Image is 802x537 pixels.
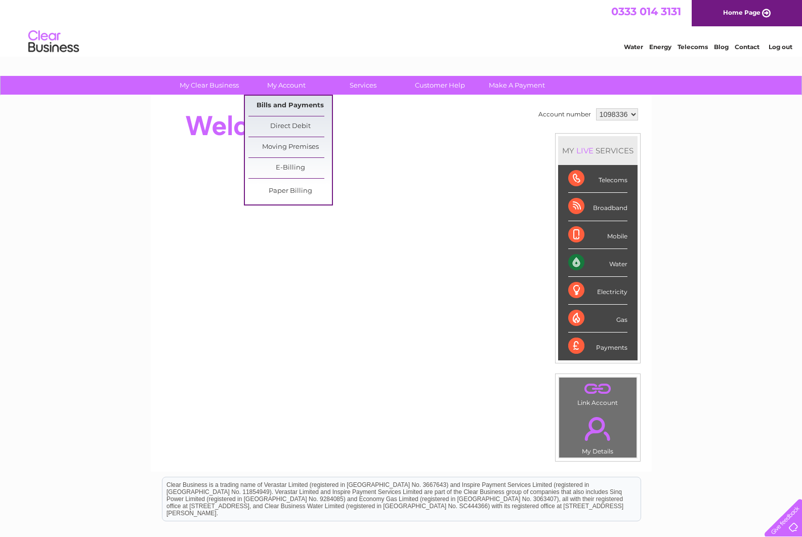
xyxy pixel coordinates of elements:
[559,377,637,409] td: Link Account
[574,146,596,155] div: LIVE
[649,43,671,51] a: Energy
[248,158,332,178] a: E-Billing
[562,411,634,446] a: .
[568,305,627,333] div: Gas
[624,43,643,51] a: Water
[558,136,638,165] div: MY SERVICES
[248,96,332,116] a: Bills and Payments
[568,277,627,305] div: Electricity
[568,249,627,277] div: Water
[678,43,708,51] a: Telecoms
[769,43,792,51] a: Log out
[559,408,637,458] td: My Details
[611,5,681,18] a: 0333 014 3131
[536,106,594,123] td: Account number
[244,76,328,95] a: My Account
[321,76,405,95] a: Services
[568,221,627,249] div: Mobile
[167,76,251,95] a: My Clear Business
[248,181,332,201] a: Paper Billing
[568,165,627,193] div: Telecoms
[248,116,332,137] a: Direct Debit
[475,76,559,95] a: Make A Payment
[735,43,759,51] a: Contact
[248,137,332,157] a: Moving Premises
[562,380,634,398] a: .
[28,26,79,57] img: logo.png
[714,43,729,51] a: Blog
[568,193,627,221] div: Broadband
[398,76,482,95] a: Customer Help
[162,6,641,49] div: Clear Business is a trading name of Verastar Limited (registered in [GEOGRAPHIC_DATA] No. 3667643...
[568,333,627,360] div: Payments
